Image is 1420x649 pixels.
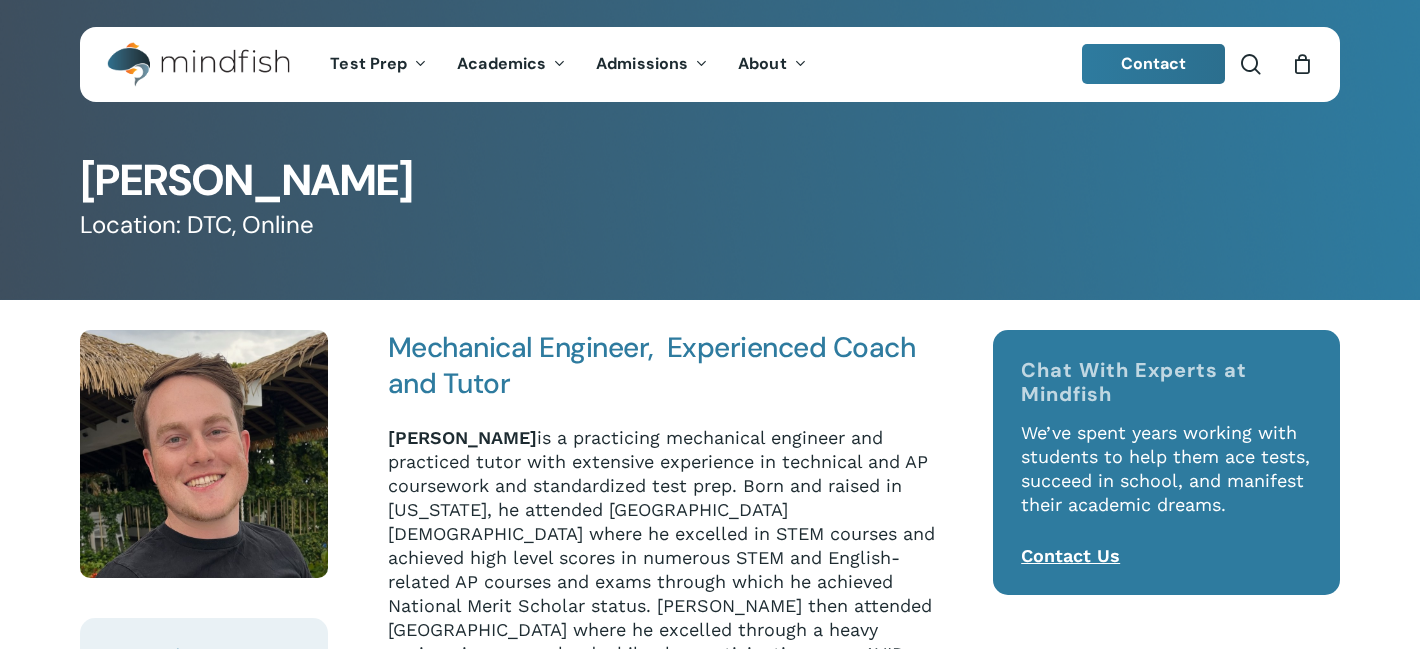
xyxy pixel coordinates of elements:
[80,159,1340,202] h1: [PERSON_NAME]
[80,27,1340,102] header: Main Menu
[1021,545,1120,566] a: Contact Us
[457,53,546,74] span: Academics
[80,330,328,578] img: Danny Honeymoon Danny Rippe Square
[1021,358,1312,406] h4: Chat With Experts at Mindfish
[388,330,943,402] h4: Mechanical Engineer, Experienced Coach and Tutor
[723,56,822,73] a: About
[388,427,537,448] strong: [PERSON_NAME]
[1121,53,1187,74] span: Contact
[442,56,581,73] a: Academics
[1082,44,1226,84] a: Contact
[330,53,407,74] span: Test Prep
[596,53,688,74] span: Admissions
[581,56,723,73] a: Admissions
[315,27,821,102] nav: Main Menu
[315,56,442,73] a: Test Prep
[738,53,787,74] span: About
[1021,421,1312,544] p: We’ve spent years working with students to help them ace tests, succeed in school, and manifest t...
[1291,53,1313,75] a: Cart
[80,210,314,241] span: Location: DTC, Online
